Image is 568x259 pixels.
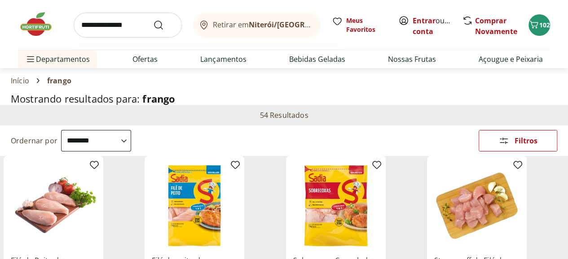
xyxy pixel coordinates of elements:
button: Retirar emNiterói/[GEOGRAPHIC_DATA] [193,13,321,38]
a: Comprar Novamente [475,16,517,36]
span: Filtros [515,137,537,144]
a: Meus Favoritos [332,16,387,34]
a: Ofertas [132,54,158,65]
a: Lançamentos [200,54,246,65]
a: Nossas Frutas [388,54,436,65]
button: Filtros [479,130,557,151]
img: Filé de peito de frango Sadia 1kg [152,163,237,248]
img: Filé de Peito de Frango Resfriado [11,163,96,248]
a: Início [11,77,29,85]
a: Bebidas Geladas [289,54,345,65]
span: frango [47,77,71,85]
button: Submit Search [153,20,175,30]
b: Niterói/[GEOGRAPHIC_DATA] [249,20,351,30]
img: Hortifruti [18,11,63,38]
img: Strogonoff de Filé de Frango [434,163,520,248]
button: Menu [25,48,36,70]
span: Meus Favoritos [346,16,387,34]
svg: Abrir Filtros [498,135,509,146]
span: ou [413,15,453,37]
h1: Mostrando resultados para: [11,93,557,104]
img: Sobrecoxas Congeladas de Frango Sadia 1kg [293,163,379,248]
span: Departamentos [25,48,90,70]
a: Açougue e Peixaria [479,54,543,65]
h2: 54 Resultados [260,110,308,120]
button: Carrinho [528,14,550,36]
span: Retirar em [213,21,312,29]
span: 102 [539,21,550,29]
span: frango [142,92,175,105]
input: search [74,13,182,38]
a: Entrar [413,16,436,26]
a: Criar conta [413,16,462,36]
label: Ordernar por [11,136,57,146]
